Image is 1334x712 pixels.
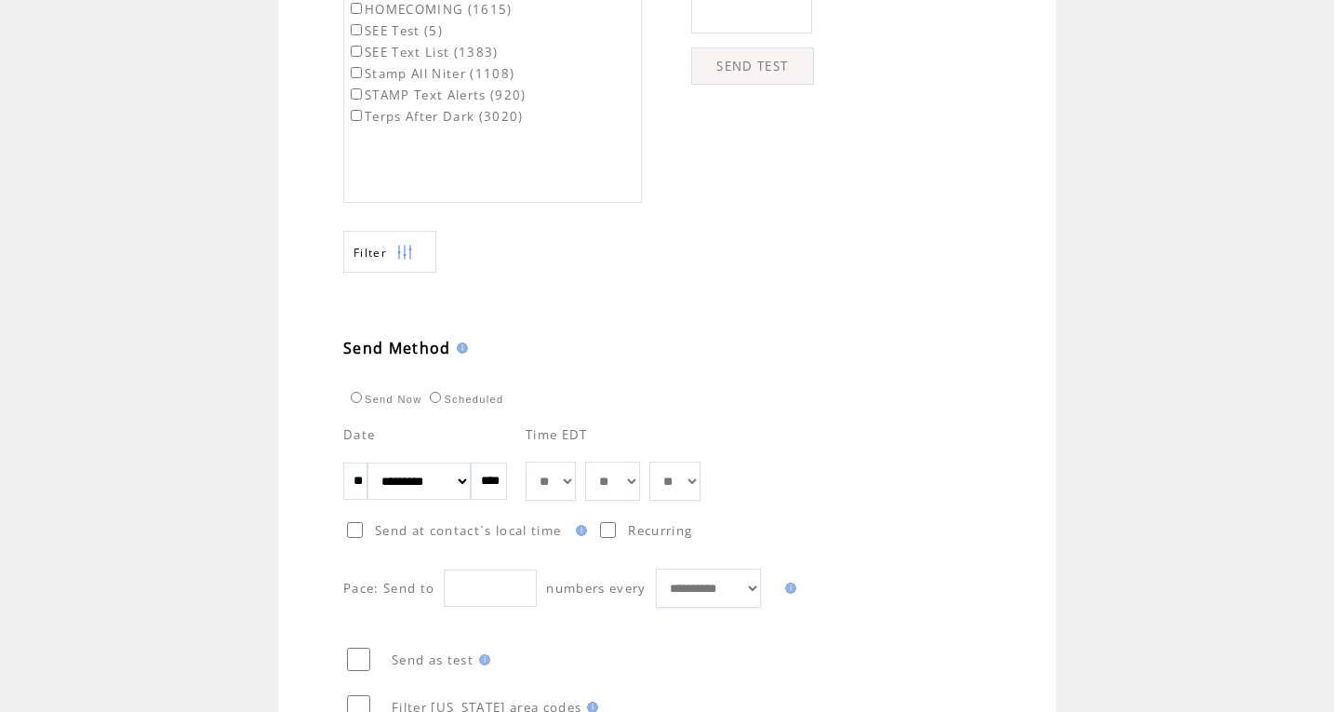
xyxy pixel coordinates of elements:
[351,3,362,14] input: HOMECOMING (1615)
[780,583,796,594] img: help.gif
[351,46,362,57] input: SEE Text List (1383)
[351,392,362,403] input: Send Now
[354,245,387,261] span: Show filters
[375,522,561,539] span: Send at contact`s local time
[351,67,362,78] input: Stamp All Niter (1108)
[351,24,362,35] input: SEE Test (5)
[343,338,451,358] span: Send Method
[347,65,514,82] label: Stamp All Niter (1108)
[392,652,474,668] span: Send as test
[347,1,513,18] label: HOMECOMING (1615)
[570,525,587,536] img: help.gif
[351,110,362,121] input: Terps After Dark (3020)
[396,232,413,274] img: filters.png
[474,654,490,665] img: help.gif
[343,580,434,597] span: Pace: Send to
[430,392,441,403] input: Scheduled
[425,394,503,405] label: Scheduled
[347,22,443,39] label: SEE Test (5)
[343,426,375,443] span: Date
[451,343,468,354] img: help.gif
[351,88,362,100] input: STAMP Text Alerts (920)
[347,108,524,125] label: Terps After Dark (3020)
[347,44,499,60] label: SEE Text List (1383)
[628,522,692,539] span: Recurring
[346,394,421,405] label: Send Now
[691,47,814,85] a: SEND TEST
[546,580,646,597] span: numbers every
[526,426,588,443] span: Time EDT
[347,87,527,103] label: STAMP Text Alerts (920)
[343,231,436,273] a: Filter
